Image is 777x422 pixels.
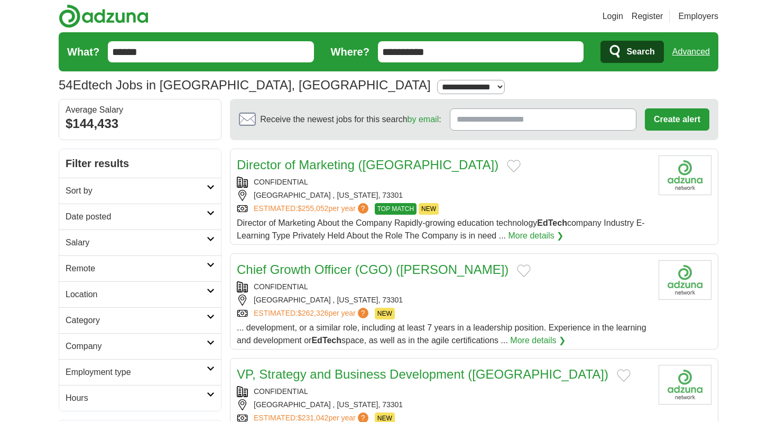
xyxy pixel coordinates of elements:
a: Company [59,333,221,359]
a: Register [632,10,663,23]
div: [GEOGRAPHIC_DATA] , [US_STATE], 73301 [237,190,650,201]
strong: EdTech [537,218,567,227]
a: Sort by [59,178,221,204]
h2: Location [66,288,207,301]
a: ESTIMATED:$255,052per year? [254,203,371,215]
a: Remote [59,255,221,281]
a: Login [603,10,623,23]
a: Director of Marketing ([GEOGRAPHIC_DATA]) [237,158,498,172]
a: More details ❯ [510,334,566,347]
span: NEW [375,308,395,319]
span: TOP MATCH [375,203,417,215]
div: Average Salary [66,106,215,114]
div: [GEOGRAPHIC_DATA] , [US_STATE], 73301 [237,399,650,410]
h1: Edtech Jobs in [GEOGRAPHIC_DATA], [GEOGRAPHIC_DATA] [59,78,431,92]
strong: EdTech [311,336,341,345]
a: Chief Growth Officer (CGO) ([PERSON_NAME]) [237,262,508,277]
a: Date posted [59,204,221,230]
button: Search [600,41,663,63]
h2: Date posted [66,210,207,223]
button: Add to favorite jobs [517,264,531,277]
span: Receive the newest jobs for this search : [260,113,441,126]
div: [GEOGRAPHIC_DATA] , [US_STATE], 73301 [237,295,650,306]
div: $144,433 [66,114,215,133]
span: $255,052 [298,204,328,213]
h2: Filter results [59,149,221,178]
span: ... development, or a similar role, including at least 7 years in a leadership position. Experien... [237,323,646,345]
a: VP, Strategy and Business Development ([GEOGRAPHIC_DATA]) [237,367,608,381]
h2: Company [66,340,207,353]
a: Category [59,307,221,333]
span: ? [358,203,368,214]
span: Search [626,41,654,62]
a: Location [59,281,221,307]
span: NEW [419,203,439,215]
label: Where? [331,44,369,60]
a: Salary [59,230,221,255]
button: Create alert [645,108,709,131]
a: Advanced [672,41,710,62]
img: Company logo [659,260,711,300]
a: More details ❯ [508,230,564,242]
button: Add to favorite jobs [507,160,521,172]
h2: Hours [66,392,207,405]
label: What? [67,44,99,60]
h2: Employment type [66,366,207,379]
h2: Category [66,314,207,327]
span: Director of Marketing About the Company Rapidly-growing education technology company Industry E-L... [237,218,645,240]
img: Adzuna logo [59,4,149,28]
h2: Salary [66,236,207,249]
a: Employment type [59,359,221,385]
h2: Remote [66,262,207,275]
div: CONFIDENTIAL [237,177,650,188]
button: Add to favorite jobs [617,369,631,382]
h2: Sort by [66,185,207,197]
div: CONFIDENTIAL [237,281,650,292]
a: by email [408,115,439,124]
span: $262,326 [298,309,328,317]
a: Employers [678,10,718,23]
span: ? [358,308,368,318]
img: Company logo [659,155,711,195]
img: Company logo [659,365,711,405]
span: 54 [59,76,73,95]
a: Hours [59,385,221,411]
div: CONFIDENTIAL [237,386,650,397]
span: $231,042 [298,414,328,422]
a: ESTIMATED:$262,326per year? [254,308,371,319]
